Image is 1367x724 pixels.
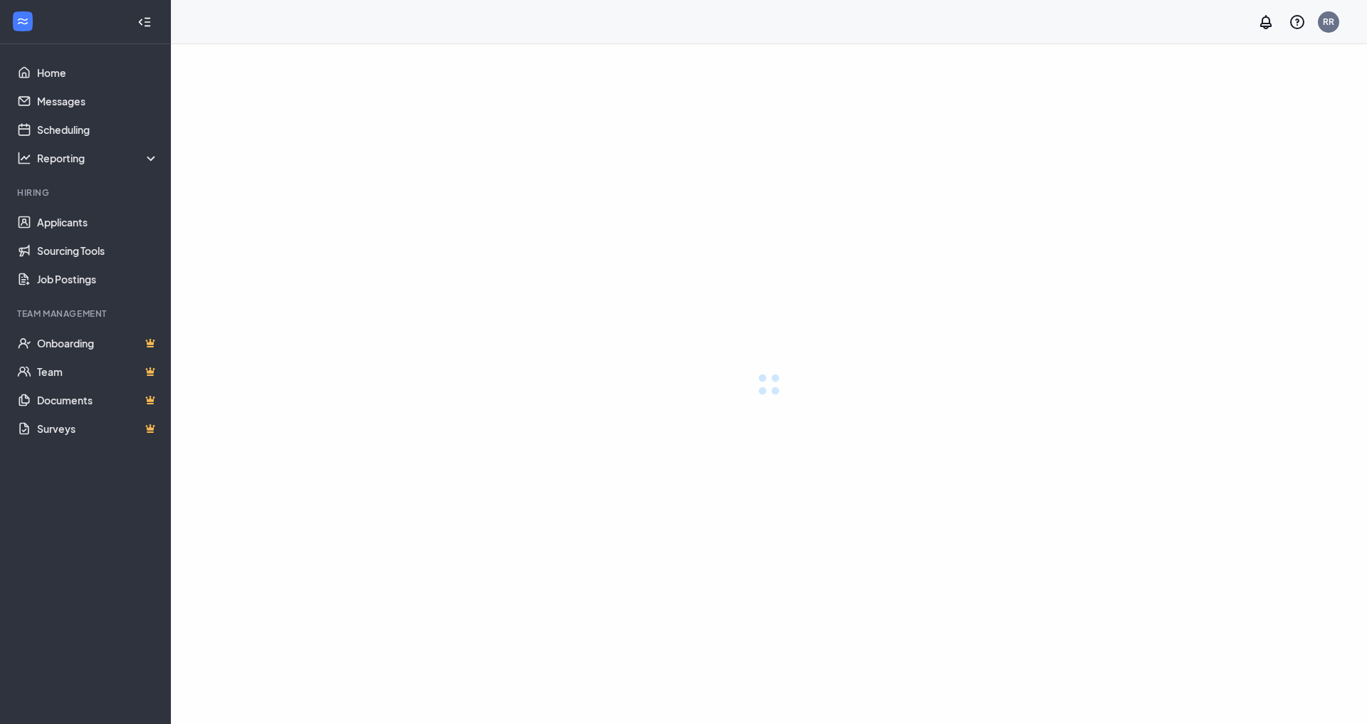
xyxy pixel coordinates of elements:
[37,329,159,357] a: OnboardingCrown
[37,208,159,236] a: Applicants
[17,187,156,199] div: Hiring
[37,265,159,293] a: Job Postings
[17,151,31,165] svg: Analysis
[37,87,159,115] a: Messages
[37,414,159,443] a: SurveysCrown
[1323,16,1334,28] div: RR
[37,58,159,87] a: Home
[1289,14,1306,31] svg: QuestionInfo
[37,236,159,265] a: Sourcing Tools
[1257,14,1274,31] svg: Notifications
[37,357,159,386] a: TeamCrown
[37,151,159,165] div: Reporting
[16,14,30,28] svg: WorkstreamLogo
[17,308,156,320] div: Team Management
[37,386,159,414] a: DocumentsCrown
[37,115,159,144] a: Scheduling
[137,15,152,29] svg: Collapse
